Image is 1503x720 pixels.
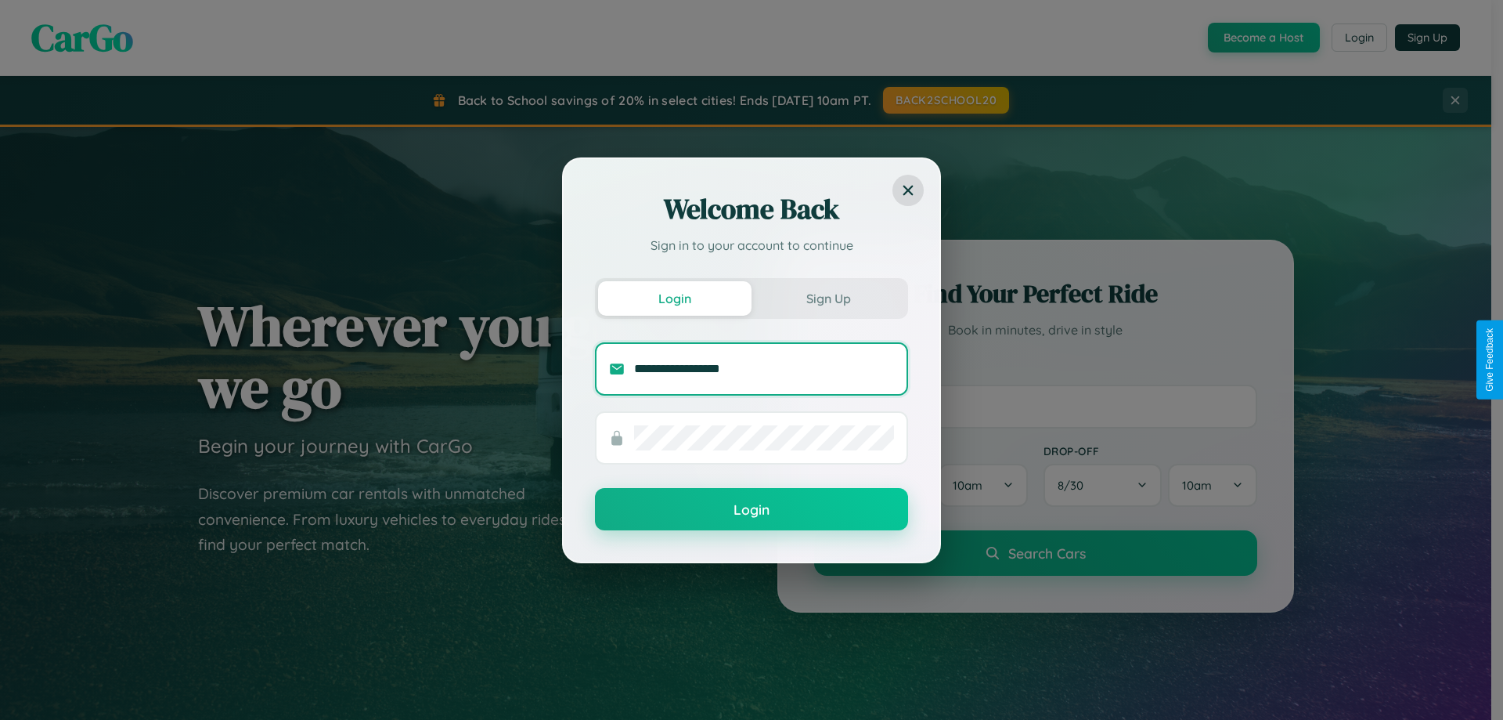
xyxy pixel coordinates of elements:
[751,281,905,316] button: Sign Up
[1484,328,1495,392] div: Give Feedback
[595,190,908,228] h2: Welcome Back
[595,236,908,255] p: Sign in to your account to continue
[595,488,908,530] button: Login
[598,281,751,316] button: Login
